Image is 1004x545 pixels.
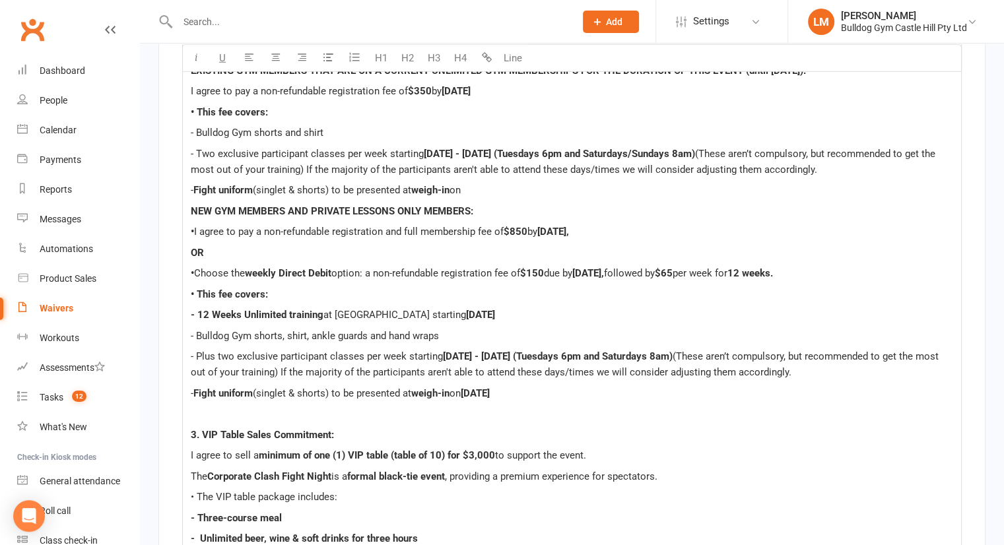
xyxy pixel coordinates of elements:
[450,184,461,196] span: on
[209,44,236,71] button: U
[191,470,207,482] span: The
[604,267,655,279] span: followed by
[13,500,45,532] div: Open Intercom Messenger
[191,429,334,441] span: 3. VIP Table Sales Commitment:
[194,226,504,238] span: I agree to pay a non-refundable registration and full membership fee of
[461,387,490,399] span: [DATE]
[17,264,139,294] a: Product Sales
[544,267,572,279] span: due by
[411,184,450,196] span: weigh-in
[191,247,204,259] span: OR
[40,422,87,432] div: What's New
[207,470,331,482] span: Corporate Clash Fight Night
[424,148,695,160] span: [DATE] - [DATE] (Tuesdays 6pm and Saturdays/Sundays 8am)
[191,288,268,300] span: • This fee covers:
[17,234,139,264] a: Automations
[191,267,194,279] span: •
[520,267,544,279] span: $150
[191,532,418,544] span: - Unlimited beer, wine & soft drinks for three hours
[191,148,424,160] span: - Two exclusive participant classes per week starting
[527,226,537,238] span: by
[191,65,806,77] span: EXISTING GYM MEMBERS THAT ARE ON A CURRENT UNLIMITED GYM MEMBERSHIPS FOR THE DURATION OF THIS EVE...
[727,267,773,279] span: 12 weeks.
[40,243,93,254] div: Automations
[191,512,282,524] span: - Three-course meal
[72,391,86,402] span: 12
[331,267,520,279] span: option: a non-refundable registration fee of
[40,184,72,195] div: Reports
[191,330,439,342] span: - Bulldog Gym shorts, shirt, ankle guards and hand wraps
[331,470,347,482] span: is a
[504,226,527,238] span: $850
[841,22,967,34] div: Bulldog Gym Castle Hill Pty Ltd
[191,184,193,196] span: -
[443,350,673,362] span: [DATE] - [DATE] (Tuesdays 6pm and Saturdays 8am)
[394,44,420,71] button: H2
[193,184,253,196] span: Fight uniform
[572,267,604,279] span: [DATE],
[445,470,657,482] span: , providing a premium experience for spectators.
[606,16,622,27] span: Add
[655,267,673,279] span: $65
[191,309,323,321] span: - 12 Weeks Unlimited training
[808,9,834,35] div: LM
[673,267,727,279] span: per week for
[17,383,139,412] a: Tasks 12
[219,51,226,63] span: U
[17,466,139,496] a: General attendance kiosk mode
[40,362,105,373] div: Assessments
[40,125,77,135] div: Calendar
[40,333,79,343] div: Workouts
[495,449,586,461] span: to support the event.
[408,85,432,97] span: $350
[193,387,253,399] span: Fight uniform
[447,44,473,71] button: H4
[40,476,120,486] div: General attendance
[253,184,411,196] span: (singlet & shorts) to be presented at
[191,127,323,139] span: - Bulldog Gym shorts and shirt
[347,470,445,482] span: formal black-tie event
[40,505,71,516] div: Roll call
[17,323,139,353] a: Workouts
[323,309,466,321] span: at [GEOGRAPHIC_DATA] starting
[40,392,63,402] div: Tasks
[537,226,569,238] span: [DATE],
[191,205,473,217] span: NEW GYM MEMBERS AND PRIVATE LESSONS ONLY MEMBERS:
[40,303,73,313] div: Waivers
[194,267,245,279] span: Choose the
[191,85,408,97] span: I agree to pay a non-refundable registration fee of
[17,115,139,145] a: Calendar
[450,387,461,399] span: on
[40,273,96,284] div: Product Sales
[368,44,394,71] button: H1
[466,309,495,321] span: [DATE]
[17,353,139,383] a: Assessments
[17,145,139,175] a: Payments
[253,387,411,399] span: (singlet & shorts) to be presented at
[40,65,85,76] div: Dashboard
[191,148,938,176] span: (These aren’t compulsory, but recommended to get the most out of your training) If the majority o...
[420,44,447,71] button: H3
[693,7,729,36] span: Settings
[40,214,81,224] div: Messages
[40,95,67,106] div: People
[259,449,495,461] span: minimum of one (1) VIP table (table of 10) for $3,000
[174,13,566,31] input: Search...
[40,154,81,165] div: Payments
[17,294,139,323] a: Waivers
[432,85,442,97] span: by
[16,13,49,46] a: Clubworx
[191,350,443,362] span: - Plus two exclusive participant classes per week starting
[17,496,139,526] a: Roll call
[17,86,139,115] a: People
[191,387,193,399] span: -
[442,85,471,97] span: [DATE]
[245,267,331,279] span: weekly Direct Debit
[17,175,139,205] a: Reports
[411,387,450,399] span: weigh-in
[191,491,337,503] span: • The VIP table package includes:
[583,11,639,33] button: Add
[17,412,139,442] a: What's New
[17,56,139,86] a: Dashboard
[191,449,259,461] span: I agree to sell a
